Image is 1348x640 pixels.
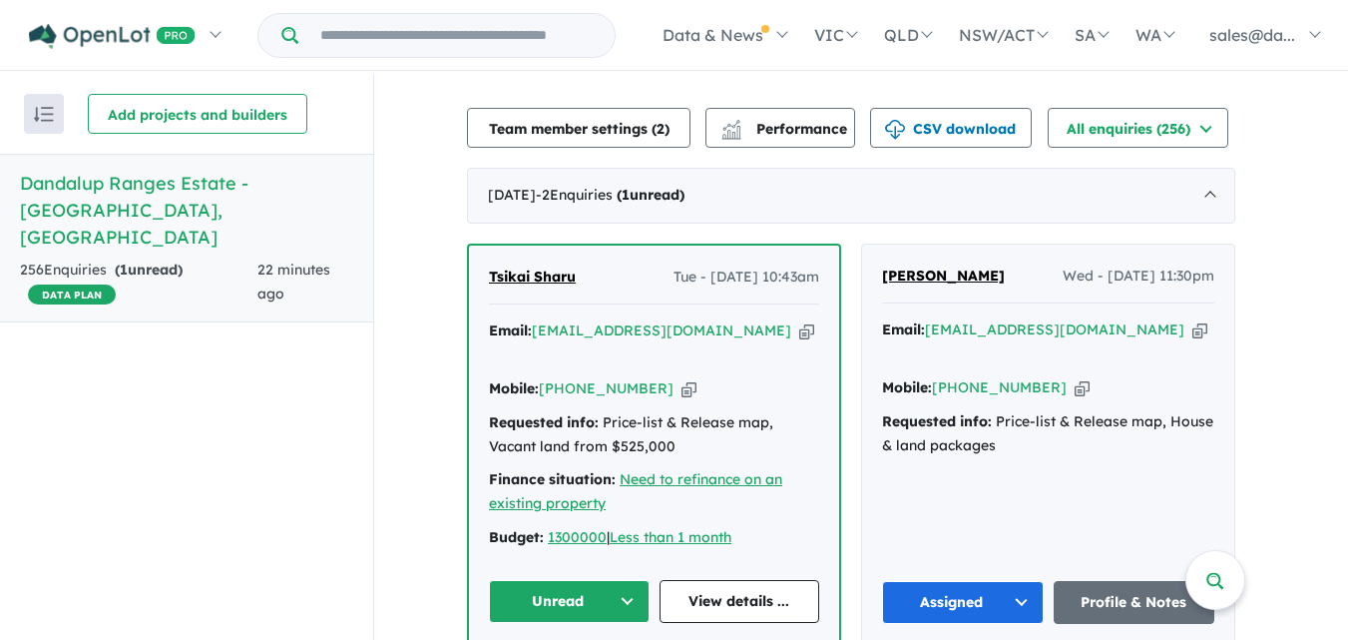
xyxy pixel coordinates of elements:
a: Tsikai Sharu [489,266,576,290]
span: 2 [657,120,665,138]
a: Profile & Notes [1054,581,1215,624]
img: download icon [885,120,905,140]
span: 1 [120,261,128,279]
button: All enquiries (256) [1048,108,1228,148]
div: | [489,526,819,550]
span: Tsikai Sharu [489,268,576,286]
strong: ( unread) [617,186,684,204]
span: - 2 Enquir ies [536,186,684,204]
img: Openlot PRO Logo White [29,24,196,49]
a: [PERSON_NAME] [882,265,1005,289]
button: Team member settings (2) [467,108,690,148]
strong: Email: [882,320,925,338]
span: [PERSON_NAME] [882,267,1005,285]
strong: Mobile: [489,379,539,397]
strong: Requested info: [882,412,992,430]
strong: Finance situation: [489,470,616,488]
img: sort.svg [34,107,54,122]
h5: Dandalup Ranges Estate - [GEOGRAPHIC_DATA] , [GEOGRAPHIC_DATA] [20,170,353,251]
img: line-chart.svg [722,120,740,131]
strong: Email: [489,321,532,339]
button: CSV download [870,108,1032,148]
div: [DATE] [467,168,1235,224]
span: sales@da... [1209,25,1295,45]
span: 22 minutes ago [257,261,330,303]
button: Copy [799,320,814,341]
a: [PHONE_NUMBER] [539,379,674,397]
a: [EMAIL_ADDRESS][DOMAIN_NAME] [532,321,791,339]
strong: Budget: [489,528,544,546]
span: Wed - [DATE] 11:30pm [1063,265,1214,289]
a: [EMAIL_ADDRESS][DOMAIN_NAME] [925,320,1184,338]
button: Copy [1192,320,1207,340]
a: Need to refinance on an existing property [489,470,782,512]
div: Price-list & Release map, Vacant land from $525,000 [489,411,819,459]
div: Price-list & Release map, House & land packages [882,410,1214,458]
button: Copy [681,378,696,399]
img: bar-chart.svg [721,126,741,139]
button: Performance [705,108,855,148]
strong: Mobile: [882,378,932,396]
div: 256 Enquir ies [20,259,257,307]
a: [PHONE_NUMBER] [932,378,1067,396]
span: Tue - [DATE] 10:43am [674,266,819,290]
button: Copy [1075,377,1090,398]
strong: Requested info: [489,413,599,431]
strong: ( unread) [115,261,183,279]
input: Try estate name, suburb, builder or developer [302,14,611,57]
button: Add projects and builders [88,94,307,134]
a: 1300000 [548,528,607,546]
a: View details ... [660,580,820,623]
span: 1 [622,186,630,204]
span: Performance [724,120,847,138]
span: DATA PLAN [28,285,116,305]
button: Unread [489,580,650,623]
a: Less than 1 month [610,528,731,546]
button: Assigned [882,581,1044,624]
